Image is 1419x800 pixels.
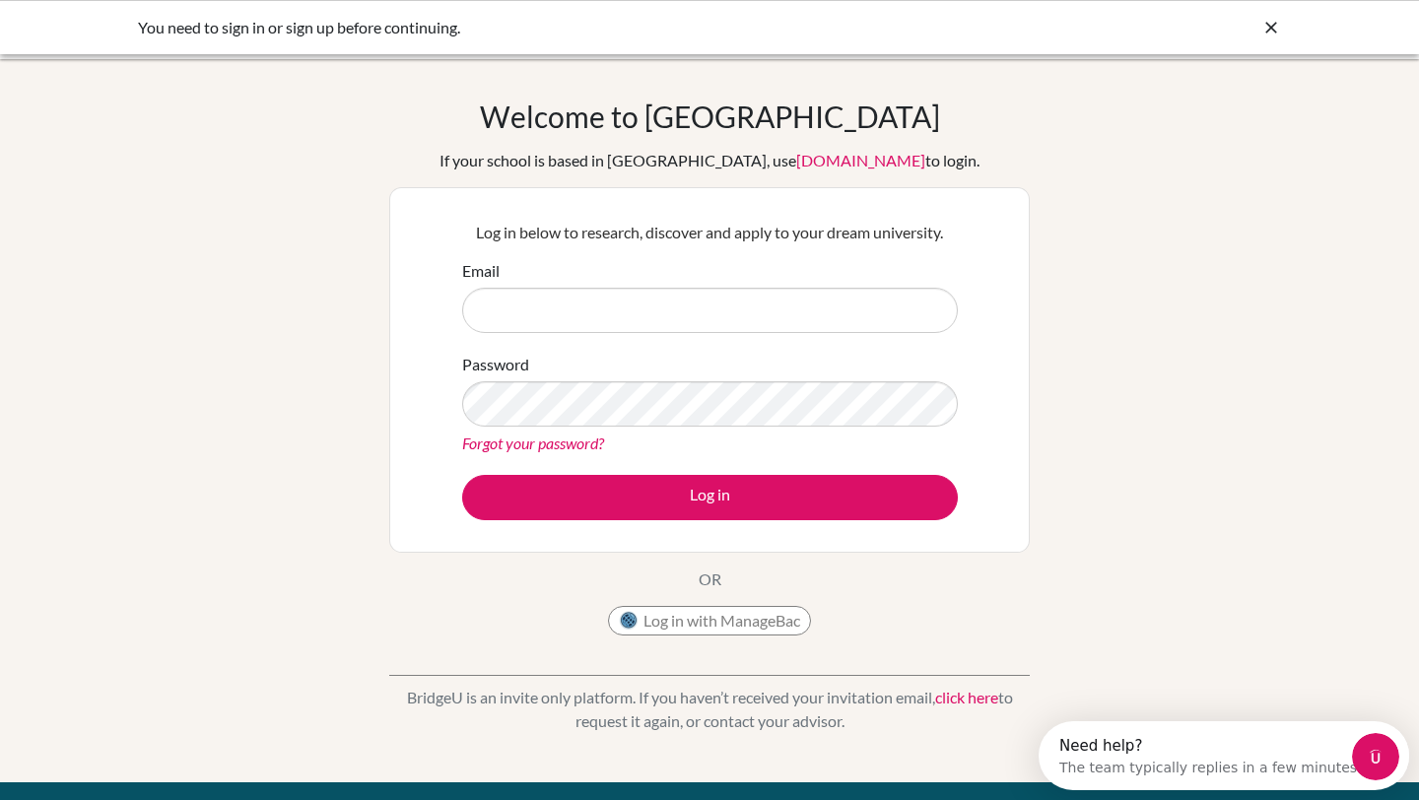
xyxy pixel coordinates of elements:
div: Open Intercom Messenger [8,8,381,62]
a: [DOMAIN_NAME] [796,151,925,169]
p: OR [699,567,721,591]
p: Log in below to research, discover and apply to your dream university. [462,221,958,244]
a: Forgot your password? [462,433,604,452]
p: BridgeU is an invite only platform. If you haven’t received your invitation email, to request it ... [389,686,1030,733]
button: Log in [462,475,958,520]
div: If your school is based in [GEOGRAPHIC_DATA], use to login. [439,149,980,172]
div: You need to sign in or sign up before continuing. [138,16,985,39]
h1: Welcome to [GEOGRAPHIC_DATA] [480,99,940,134]
a: click here [935,688,998,706]
div: Need help? [21,17,323,33]
div: The team typically replies in a few minutes. [21,33,323,53]
iframe: Intercom live chat discovery launcher [1039,721,1409,790]
label: Email [462,259,500,283]
iframe: Intercom live chat [1352,733,1399,780]
button: Log in with ManageBac [608,606,811,635]
label: Password [462,353,529,376]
